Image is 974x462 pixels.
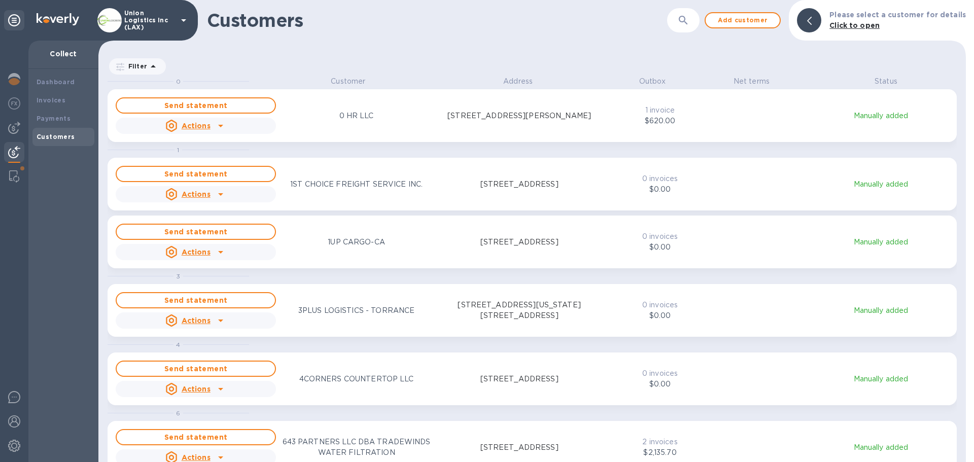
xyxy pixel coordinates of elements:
[705,12,781,28] button: Add customer
[116,97,276,114] button: Send statement
[480,179,559,190] p: [STREET_ADDRESS]
[182,248,211,256] u: Actions
[627,437,692,447] p: 2 invoices
[182,453,211,461] u: Actions
[299,374,414,384] p: 4CORNERS COUNTERTOP LLC
[37,49,90,59] p: Collect
[125,363,267,375] span: Send statement
[125,226,267,238] span: Send statement
[627,105,692,116] p: 1 invoice
[8,97,20,110] img: Foreign exchange
[125,99,267,112] span: Send statement
[627,300,692,310] p: 0 invoices
[811,305,951,316] p: Manually added
[37,96,65,104] b: Invoices
[108,158,957,210] button: Send statementActions1ST CHOICE FREIGHT SERVICE INC.[STREET_ADDRESS]0 invoices$0.00Manually added
[108,89,957,142] button: Send statementActions0 HR LLC[STREET_ADDRESS][PERSON_NAME]1 invoice$620.00Manually added
[714,14,772,26] span: Add customer
[627,447,692,458] p: $2,135.70
[447,76,589,87] p: Address
[627,184,692,195] p: $0.00
[108,216,957,268] button: Send statementActions1UP CARGO-CA[STREET_ADDRESS]0 invoices$0.00Manually added
[116,166,276,182] button: Send statement
[277,76,419,87] p: Customer
[617,76,687,87] p: Outbox
[627,310,692,321] p: $0.00
[276,437,436,458] p: 643 PARTNERS LLC DBA TRADEWINDS WATER FILTRATION
[716,76,787,87] p: Net terms
[811,442,951,453] p: Manually added
[829,11,966,19] b: Please select a customer for details
[207,10,667,31] h1: Customers
[480,374,559,384] p: [STREET_ADDRESS]
[125,431,267,443] span: Send statement
[124,10,175,31] p: Union Logistics Inc (LAX)
[627,173,692,184] p: 0 invoices
[176,341,180,348] span: 4
[108,76,966,462] div: grid
[447,111,591,121] p: [STREET_ADDRESS][PERSON_NAME]
[439,300,600,321] p: [STREET_ADDRESS][US_STATE] [STREET_ADDRESS]
[627,231,692,242] p: 0 invoices
[811,111,951,121] p: Manually added
[37,115,71,122] b: Payments
[37,133,75,140] b: Customers
[811,237,951,247] p: Manually added
[182,385,211,393] u: Actions
[176,409,180,417] span: 6
[176,78,181,85] span: 0
[339,111,374,121] p: 0 HR LLC
[182,122,211,130] u: Actions
[37,78,75,86] b: Dashboard
[182,316,211,325] u: Actions
[815,76,957,87] p: Status
[177,146,179,154] span: 1
[176,272,180,280] span: 3
[125,168,267,180] span: Send statement
[116,361,276,377] button: Send statement
[328,237,385,247] p: 1UP CARGO-CA
[627,379,692,389] p: $0.00
[108,284,957,337] button: Send statementActions3PLUS LOGISTICS - TORRANCE[STREET_ADDRESS][US_STATE] [STREET_ADDRESS]0 invoi...
[4,10,24,30] div: Unpin categories
[298,305,414,316] p: 3PLUS LOGISTICS - TORRANCE
[811,179,951,190] p: Manually added
[125,294,267,306] span: Send statement
[182,190,211,198] u: Actions
[116,292,276,308] button: Send statement
[627,116,692,126] p: $620.00
[124,62,147,70] p: Filter
[627,242,692,253] p: $0.00
[116,429,276,445] button: Send statement
[811,374,951,384] p: Manually added
[37,13,79,25] img: Logo
[829,21,880,29] b: Click to open
[108,352,957,405] button: Send statementActions4CORNERS COUNTERTOP LLC[STREET_ADDRESS]0 invoices$0.00Manually added
[116,224,276,240] button: Send statement
[627,368,692,379] p: 0 invoices
[480,442,559,453] p: [STREET_ADDRESS]
[290,179,423,190] p: 1ST CHOICE FREIGHT SERVICE INC.
[480,237,559,247] p: [STREET_ADDRESS]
